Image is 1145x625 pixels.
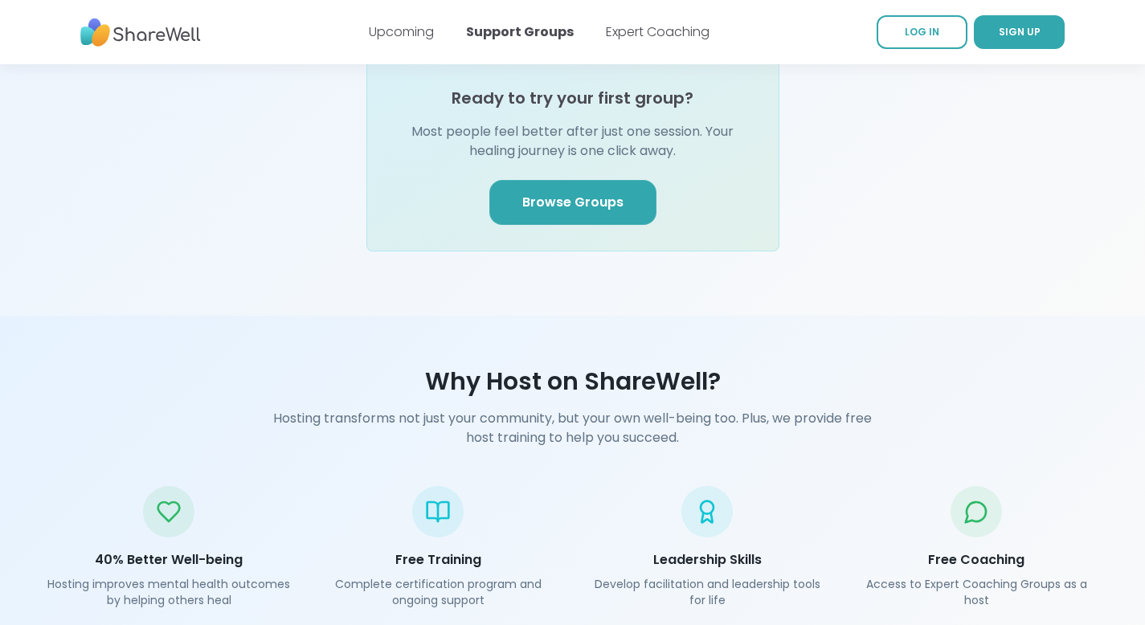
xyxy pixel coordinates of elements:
[47,550,291,570] h4: 40% Better Well-being
[974,15,1065,49] a: SIGN UP
[489,180,656,225] a: Browse Groups
[466,22,574,41] a: Support Groups
[317,550,560,570] h4: Free Training
[586,576,829,608] p: Develop facilitation and leadership tools for life
[80,10,201,55] img: ShareWell Nav Logo
[586,550,829,570] h4: Leadership Skills
[452,87,693,109] h4: Ready to try your first group?
[47,367,1098,396] h3: Why Host on ShareWell?
[393,122,753,161] p: Most people feel better after just one session. Your healing journey is one click away.
[877,15,967,49] a: LOG IN
[855,576,1098,608] p: Access to Expert Coaching Groups as a host
[264,409,881,447] h4: Hosting transforms not just your community, but your own well-being too. Plus, we provide free ho...
[905,25,939,39] span: LOG IN
[606,22,709,41] a: Expert Coaching
[522,193,624,212] span: Browse Groups
[317,576,560,608] p: Complete certification program and ongoing support
[999,25,1041,39] span: SIGN UP
[855,550,1098,570] h4: Free Coaching
[47,576,291,608] p: Hosting improves mental health outcomes by helping others heal
[369,22,434,41] a: Upcoming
